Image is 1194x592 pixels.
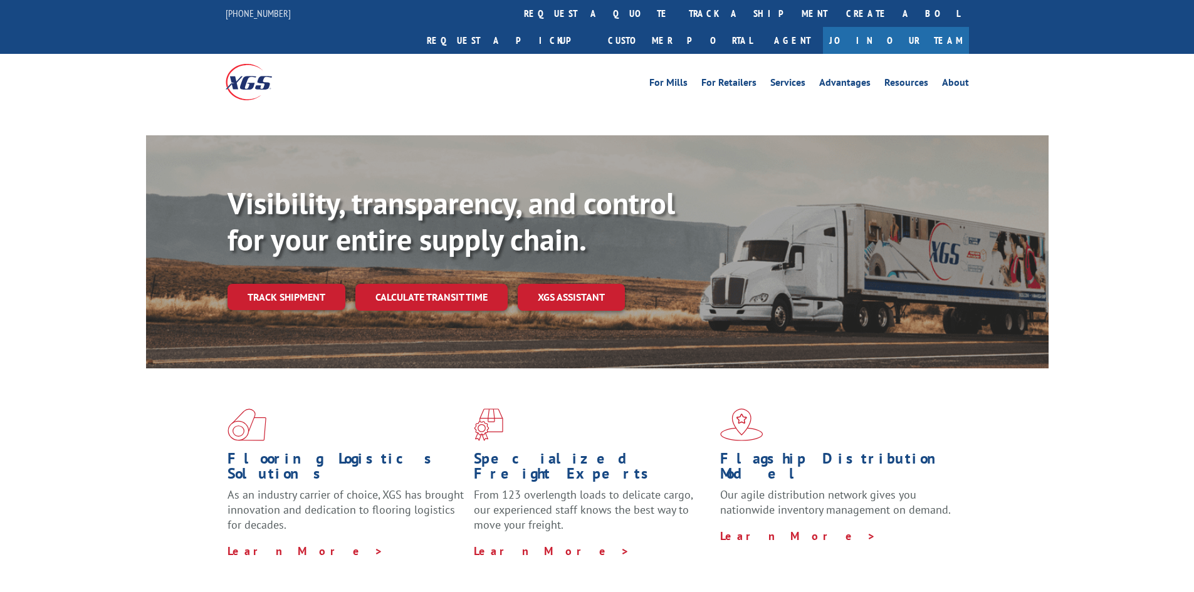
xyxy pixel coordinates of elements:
a: About [942,78,969,91]
a: Learn More > [474,544,630,558]
a: [PHONE_NUMBER] [226,7,291,19]
img: xgs-icon-focused-on-flooring-red [474,408,503,441]
span: As an industry carrier of choice, XGS has brought innovation and dedication to flooring logistics... [228,487,464,532]
a: For Mills [649,78,688,91]
a: Advantages [819,78,871,91]
a: Agent [762,27,823,54]
h1: Flooring Logistics Solutions [228,451,464,487]
a: Learn More > [228,544,384,558]
a: Services [770,78,805,91]
a: Learn More > [720,529,876,543]
img: xgs-icon-total-supply-chain-intelligence-red [228,408,266,441]
a: Join Our Team [823,27,969,54]
b: Visibility, transparency, and control for your entire supply chain. [228,184,675,259]
a: Customer Portal [599,27,762,54]
h1: Specialized Freight Experts [474,451,711,487]
span: Our agile distribution network gives you nationwide inventory management on demand. [720,487,951,517]
a: Request a pickup [417,27,599,54]
a: XGS ASSISTANT [518,284,625,311]
img: xgs-icon-flagship-distribution-model-red [720,408,763,441]
a: Calculate transit time [355,284,508,311]
h1: Flagship Distribution Model [720,451,957,487]
p: From 123 overlength loads to delicate cargo, our experienced staff knows the best way to move you... [474,487,711,543]
a: Resources [884,78,928,91]
a: Track shipment [228,284,345,310]
a: For Retailers [701,78,757,91]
